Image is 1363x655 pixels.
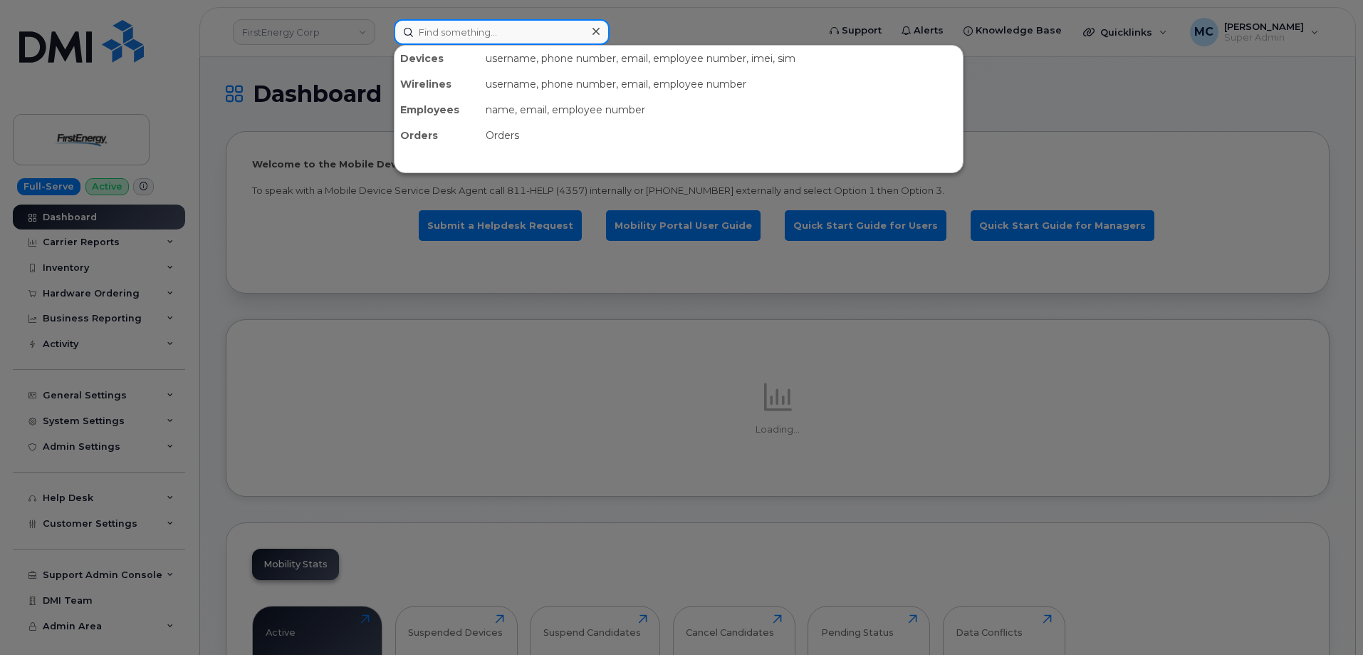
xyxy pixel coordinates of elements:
[480,123,963,148] div: Orders
[395,71,480,97] div: Wirelines
[395,123,480,148] div: Orders
[480,97,963,123] div: name, email, employee number
[480,46,963,71] div: username, phone number, email, employee number, imei, sim
[1301,593,1352,644] iframe: Messenger Launcher
[395,97,480,123] div: Employees
[480,71,963,97] div: username, phone number, email, employee number
[395,46,480,71] div: Devices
